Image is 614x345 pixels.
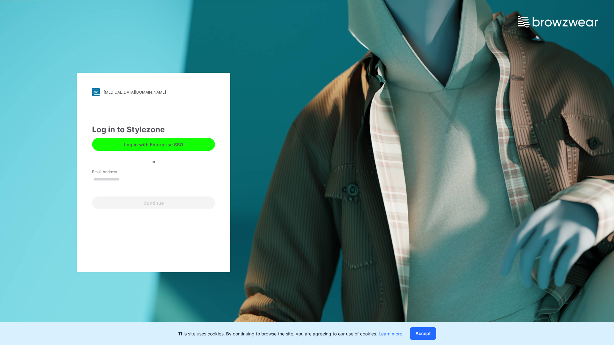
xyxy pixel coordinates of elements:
[379,331,402,336] a: Learn more
[410,327,436,340] button: Accept
[92,88,215,96] a: [MEDICAL_DATA][DOMAIN_NAME]
[518,16,598,27] img: browzwear-logo.e42bd6dac1945053ebaf764b6aa21510.svg
[92,124,215,135] div: Log in to Stylezone
[92,88,100,96] img: stylezone-logo.562084cfcfab977791bfbf7441f1a819.svg
[104,90,166,95] div: [MEDICAL_DATA][DOMAIN_NAME]
[92,138,215,151] button: Log in with Enterprise SSO
[146,158,161,165] div: or
[92,169,137,175] label: Email Address
[178,330,402,337] p: This site uses cookies. By continuing to browse the site, you are agreeing to our use of cookies.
